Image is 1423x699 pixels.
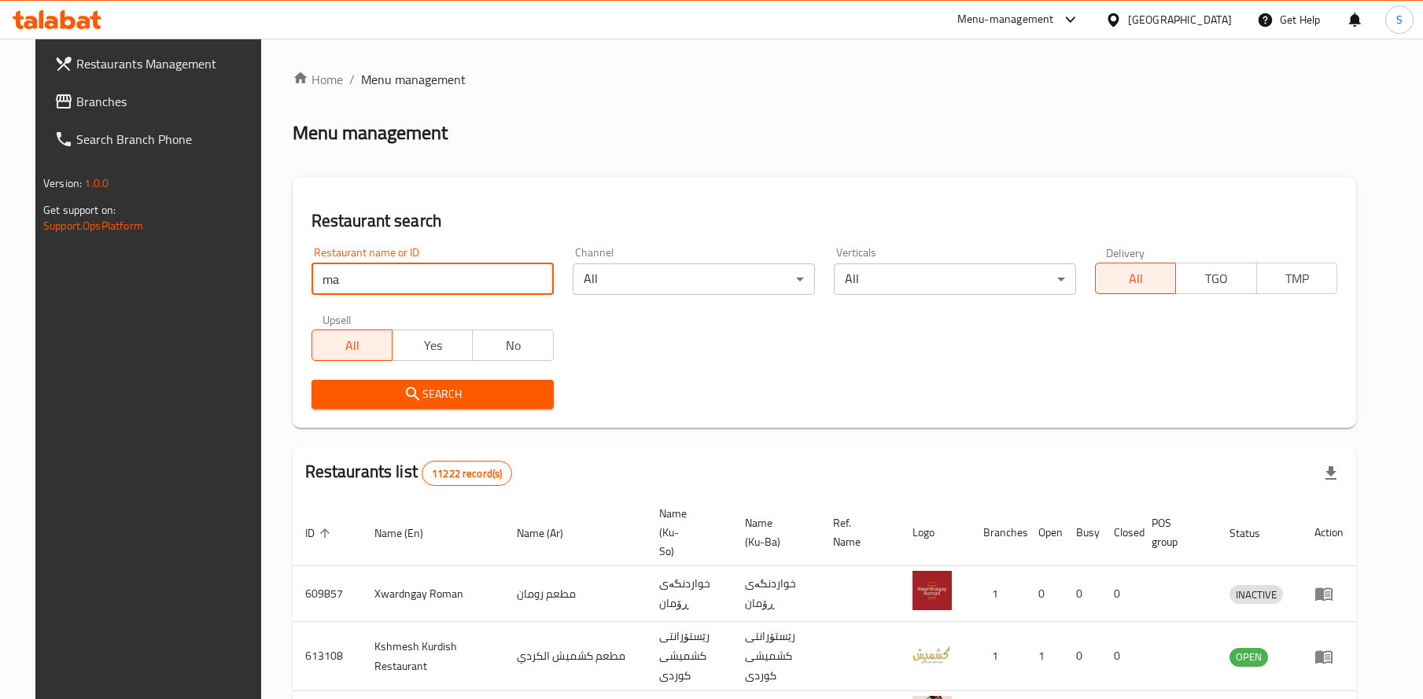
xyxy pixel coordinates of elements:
img: Xwardngay Roman [912,571,952,610]
button: All [312,329,393,361]
img: Kshmesh Kurdish Restaurant [912,634,952,673]
span: 1.0.0 [84,173,109,193]
span: Branches [76,92,260,111]
span: Get support on: [43,200,116,220]
a: Home [293,70,343,89]
div: Menu-management [957,10,1054,29]
span: INACTIVE [1229,586,1283,604]
div: OPEN [1229,648,1268,667]
span: Yes [399,334,466,357]
div: [GEOGRAPHIC_DATA] [1128,11,1232,28]
td: Xwardngay Roman [362,566,504,622]
span: Name (Ku-So) [659,504,713,561]
span: Name (Ar) [517,524,584,543]
span: Restaurants Management [76,54,260,73]
button: Yes [392,329,473,361]
h2: Restaurants list [305,460,513,486]
a: Support.OpsPlatform [43,215,143,236]
li: / [349,70,355,89]
td: 609857 [293,566,362,622]
label: Delivery [1106,247,1145,258]
span: 11222 record(s) [422,466,511,481]
th: Open [1026,499,1064,566]
td: 0 [1064,622,1101,691]
td: Kshmesh Kurdish Restaurant [362,622,504,691]
td: 0 [1064,566,1101,622]
span: ID [305,524,335,543]
span: Name (En) [374,524,444,543]
div: INACTIVE [1229,585,1283,604]
input: Search for restaurant name or ID.. [312,263,554,295]
h2: Menu management [293,120,448,145]
span: No [479,334,547,357]
div: All [573,263,815,295]
td: 613108 [293,622,362,691]
td: خواردنگەی ڕۆمان [647,566,732,622]
div: Export file [1312,454,1350,492]
div: Menu [1314,647,1344,666]
button: Search [312,380,554,409]
td: خواردنگەی ڕۆمان [732,566,820,622]
nav: breadcrumb [293,70,1357,89]
td: 0 [1026,566,1064,622]
td: رێستۆرانتی کشمیشى كوردى [647,622,732,691]
a: Branches [42,83,273,120]
td: رێستۆرانتی کشمیشى كوردى [732,622,820,691]
td: مطعم رومان [504,566,647,622]
label: Upsell [323,314,352,325]
button: All [1095,263,1176,294]
span: Search Branch Phone [76,130,260,149]
span: TGO [1182,267,1250,290]
span: OPEN [1229,648,1268,666]
button: TMP [1256,263,1337,294]
th: Action [1302,499,1356,566]
h2: Restaurant search [312,209,1338,233]
a: Restaurants Management [42,45,273,83]
div: Menu [1314,584,1344,603]
span: Search [324,384,541,404]
th: Busy [1064,499,1101,566]
td: مطعم كشميش الكردي [504,622,647,691]
span: Status [1229,524,1281,543]
span: Ref. Name [833,513,881,551]
span: S [1396,11,1403,28]
td: 0 [1101,622,1139,691]
button: No [472,329,553,361]
span: Menu management [361,70,466,89]
th: Closed [1101,499,1139,566]
th: Logo [900,499,971,566]
td: 1 [971,566,1026,622]
span: All [319,334,386,357]
td: 1 [1026,622,1064,691]
span: TMP [1263,267,1331,290]
span: All [1102,267,1170,290]
button: TGO [1175,263,1256,294]
span: Version: [43,173,82,193]
td: 1 [971,622,1026,691]
th: Branches [971,499,1026,566]
div: Total records count [422,461,512,486]
td: 0 [1101,566,1139,622]
div: All [834,263,1076,295]
a: Search Branch Phone [42,120,273,158]
span: POS group [1152,513,1198,551]
span: Name (Ku-Ba) [745,513,802,551]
